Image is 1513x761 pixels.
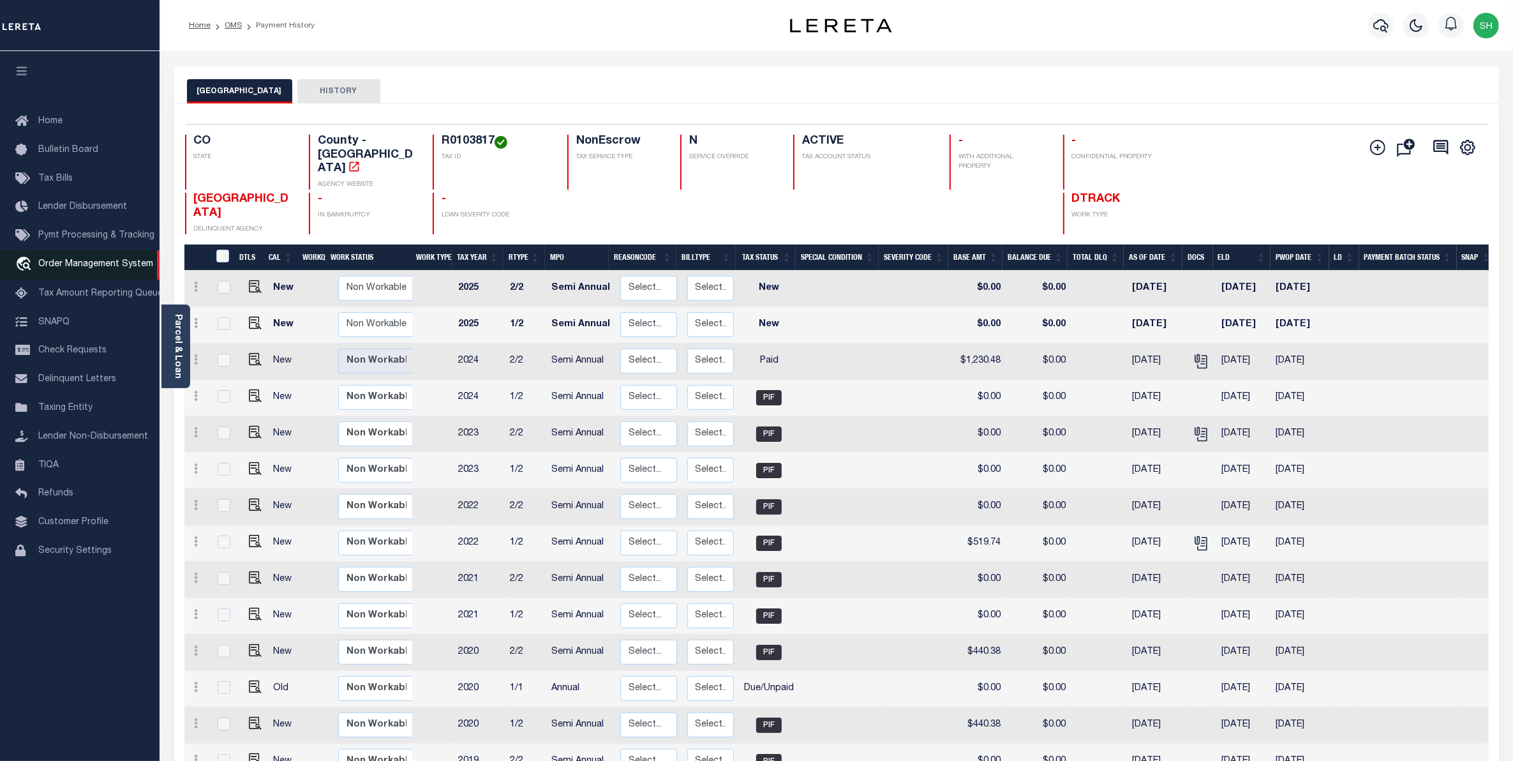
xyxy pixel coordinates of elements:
td: $0.00 [1006,343,1071,380]
td: 2/2 [505,271,546,307]
td: New [268,453,304,489]
td: [DATE] [1271,416,1329,453]
td: $0.00 [1006,671,1071,707]
a: OMS [225,22,242,29]
td: [DATE] [1128,562,1186,598]
p: WORK TYPE [1072,211,1172,220]
td: $0.00 [1006,380,1071,416]
p: CONFIDENTIAL PROPERTY [1072,153,1172,162]
td: [DATE] [1216,598,1271,635]
td: $0.00 [1006,271,1071,307]
td: $0.00 [952,671,1006,707]
td: Semi Annual [546,635,615,671]
span: Bulletin Board [38,146,98,154]
h4: NonEscrow [576,135,665,149]
th: Severity Code: activate to sort column ascending [879,245,948,271]
td: 2020 [453,707,505,744]
td: $0.00 [1006,635,1071,671]
span: Refunds [38,489,73,498]
span: - [318,193,322,205]
p: TAX ACCOUNT STATUS [802,153,934,162]
td: New [268,307,304,343]
th: Work Status [325,245,412,271]
td: New [739,307,799,343]
th: CAL: activate to sort column ascending [264,245,297,271]
th: SNAP: activate to sort column ascending [1457,245,1496,271]
td: Semi Annual [546,416,615,453]
span: DTRACK [1072,193,1121,205]
td: Semi Annual [546,598,615,635]
h4: County - [GEOGRAPHIC_DATA] [318,135,417,176]
td: Semi Annual [546,489,615,525]
td: $0.00 [952,598,1006,635]
td: [DATE] [1128,489,1186,525]
td: $0.00 [1006,707,1071,744]
td: New [268,489,304,525]
h4: R0103817 [442,135,552,149]
td: New [268,416,304,453]
td: $440.38 [952,635,1006,671]
td: Semi Annual [546,380,615,416]
th: Total DLQ: activate to sort column ascending [1068,245,1124,271]
td: [DATE] [1128,343,1186,380]
p: STATE [194,153,294,162]
td: [DATE] [1128,271,1186,307]
td: $440.38 [952,707,1006,744]
td: 2020 [453,635,505,671]
span: PIF [756,718,782,733]
span: Customer Profile [38,518,108,527]
td: [DATE] [1216,343,1271,380]
a: Home [189,22,211,29]
td: $0.00 [1006,416,1071,453]
th: As of Date: activate to sort column ascending [1124,245,1182,271]
td: 2022 [453,489,505,525]
p: TAX ID [442,153,552,162]
td: New [268,635,304,671]
p: AGENCY WEBSITE [318,180,417,190]
td: 2/2 [505,416,546,453]
td: 2023 [453,416,505,453]
span: PIF [756,463,782,478]
td: [DATE] [1128,307,1186,343]
td: Semi Annual [546,307,615,343]
span: - [1072,135,1077,147]
td: New [268,380,304,416]
td: [DATE] [1216,380,1271,416]
td: $1,230.48 [952,343,1006,380]
span: - [958,135,963,147]
span: Tax Amount Reporting Queue [38,289,163,298]
td: [DATE] [1271,671,1329,707]
td: [DATE] [1216,453,1271,489]
span: [GEOGRAPHIC_DATA] [194,193,289,219]
p: WITH ADDITIONAL PROPERTY [958,153,1047,172]
span: Tax Bills [38,174,73,183]
td: $0.00 [952,271,1006,307]
td: 2/2 [505,489,546,525]
td: 1/2 [505,307,546,343]
td: $0.00 [1006,489,1071,525]
td: [DATE] [1216,671,1271,707]
td: $0.00 [1006,598,1071,635]
img: logo-dark.svg [790,19,892,33]
td: 2/2 [505,343,546,380]
td: [DATE] [1216,489,1271,525]
td: [DATE] [1128,416,1186,453]
th: Payment Batch Status: activate to sort column ascending [1359,245,1457,271]
td: 2024 [453,380,505,416]
td: [DATE] [1271,562,1329,598]
td: Due/Unpaid [739,671,799,707]
td: $0.00 [952,307,1006,343]
span: TIQA [38,460,59,469]
th: Tax Status: activate to sort column ascending [736,245,796,271]
th: ReasonCode: activate to sort column ascending [609,245,676,271]
span: Home [38,117,63,126]
td: New [268,271,304,307]
td: [DATE] [1216,562,1271,598]
td: 2022 [453,525,505,562]
td: [DATE] [1271,489,1329,525]
td: New [268,707,304,744]
th: DTLS [234,245,264,271]
td: $0.00 [1006,453,1071,489]
td: $0.00 [952,380,1006,416]
td: Semi Annual [546,562,615,598]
